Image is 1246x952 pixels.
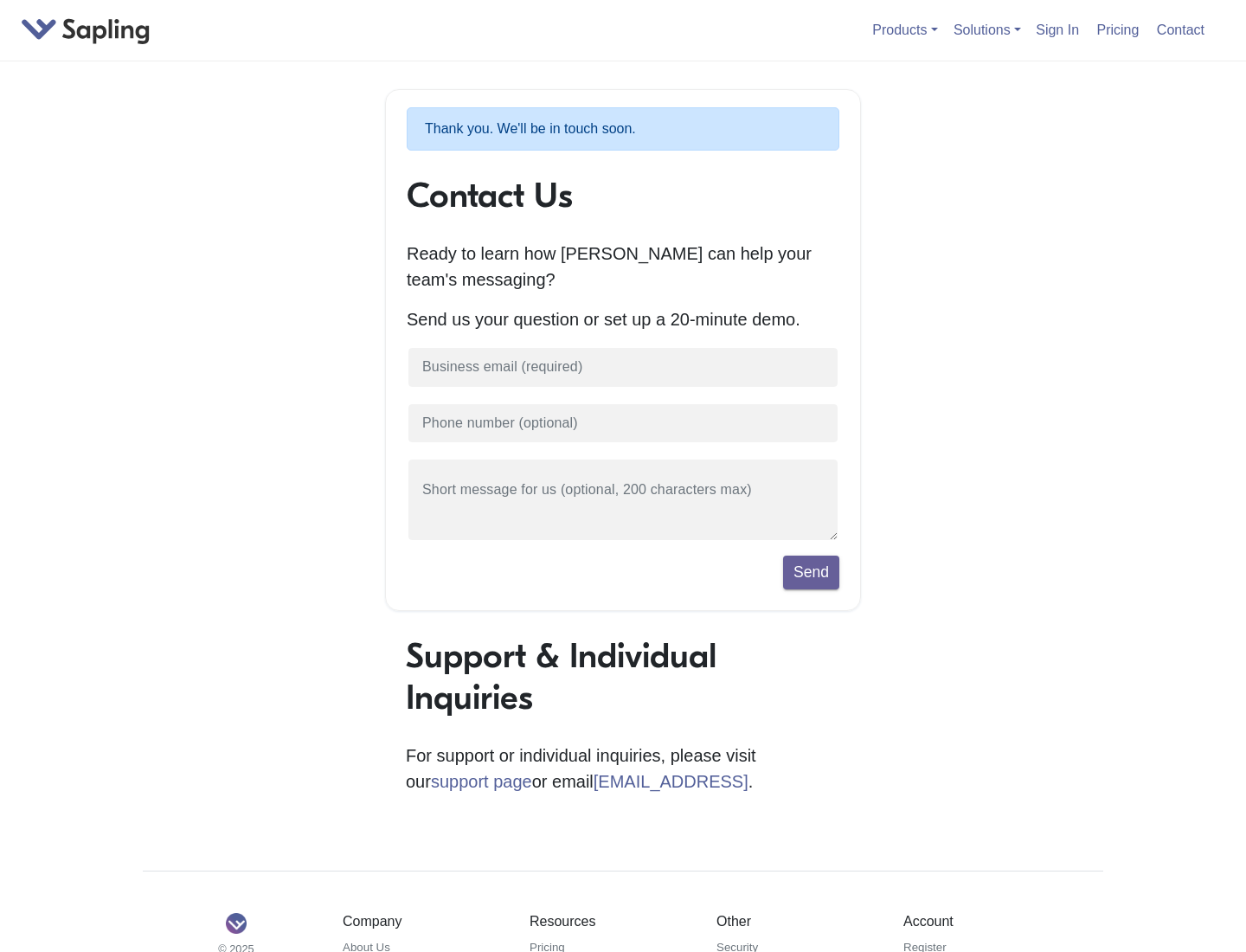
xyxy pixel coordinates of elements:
h5: Account [903,913,1064,929]
p: Ready to learn how [PERSON_NAME] can help your team's messaging? [407,241,839,293]
h5: Resources [530,913,690,929]
img: Sapling Logo [226,913,247,934]
p: For support or individual inquiries, please visit our or email . [406,743,840,794]
input: Business email (required) [407,346,839,389]
p: Send us your question or set up a 20-minute demo. [407,306,839,332]
a: Products [872,23,937,37]
h5: Company [343,913,504,929]
a: [EMAIL_ADDRESS] [594,772,748,791]
a: Pricing [1090,16,1146,44]
h1: Contact Us [407,175,839,216]
h1: Support & Individual Inquiries [406,635,840,718]
h5: Other [716,913,877,929]
input: Phone number (optional) [407,402,839,445]
a: support page [431,772,532,791]
a: Sign In [1029,16,1086,44]
p: Thank you. We'll be in touch soon. [407,107,839,151]
button: Send [783,556,839,589]
a: Solutions [954,23,1021,37]
a: Contact [1150,16,1211,44]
